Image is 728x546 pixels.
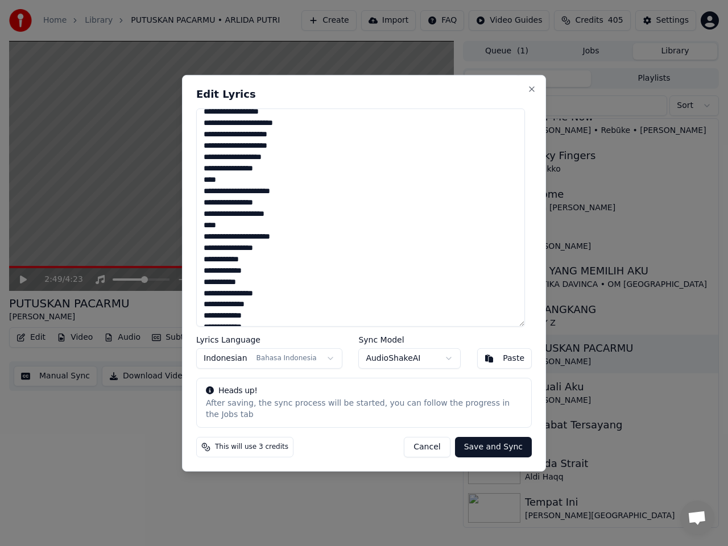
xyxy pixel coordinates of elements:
button: Cancel [404,437,450,457]
span: This will use 3 credits [215,443,288,452]
label: Lyrics Language [196,336,342,344]
div: Paste [503,353,524,364]
div: Heads up! [206,385,522,397]
button: Save and Sync [455,437,532,457]
label: Sync Model [358,336,461,344]
h2: Edit Lyrics [196,89,532,99]
button: Paste [477,348,532,369]
div: After saving, the sync process will be started, you can follow the progress in the Jobs tab [206,398,522,420]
